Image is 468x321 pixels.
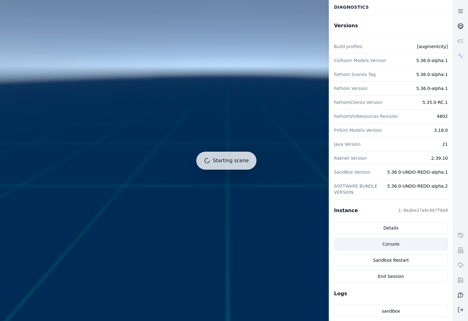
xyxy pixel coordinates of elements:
dt: Fathom Scenes Tag [334,71,376,78]
dd: 3.18.0 [434,127,448,133]
dd: 5.36.0-UNDO-REDO-alpha.2 [387,183,448,195]
dd: [augmentcity] [417,43,448,50]
dd: 2.39.10 [431,155,448,161]
h2: Versions [334,22,448,29]
dt: Build profiles [334,43,362,50]
pre: i-0a4be27a9c667f6e0 [398,207,448,214]
dt: Fathom Version [334,85,368,91]
a: Console [334,238,448,250]
dd: 4802 [437,113,448,119]
button: End Session [334,270,448,283]
dd: 5.36.0-UNDO-REDO-alpha.1 [387,169,448,175]
dt: FathomVisResources Revision [334,113,398,119]
dt: Raknet Version [334,155,367,161]
dt: FathomClients Version [334,99,382,105]
dt: SOFTWARE BUNDLE VERSION [334,183,387,195]
dd: 5.36.0-alpha.1 [416,71,448,78]
button: Sandbox Restart [334,254,448,266]
dd: 5.36.0-alpha.1 [416,85,448,91]
a: sandbox [334,305,448,317]
dd: 21 [442,141,448,147]
dt: Collision Models Version [334,57,386,64]
dt: SandBox Version [334,169,370,175]
a: Details [334,222,448,234]
h2: Logs [334,290,448,297]
dt: FHSim Models Version [334,127,382,133]
h2: Instance [334,207,358,214]
dd: 5.35.0-RC.1 [422,99,448,105]
dt: Java Version [334,141,361,147]
dd: 5.36.0-alpha.1 [416,57,448,64]
div: Diagnostics [330,1,452,13]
